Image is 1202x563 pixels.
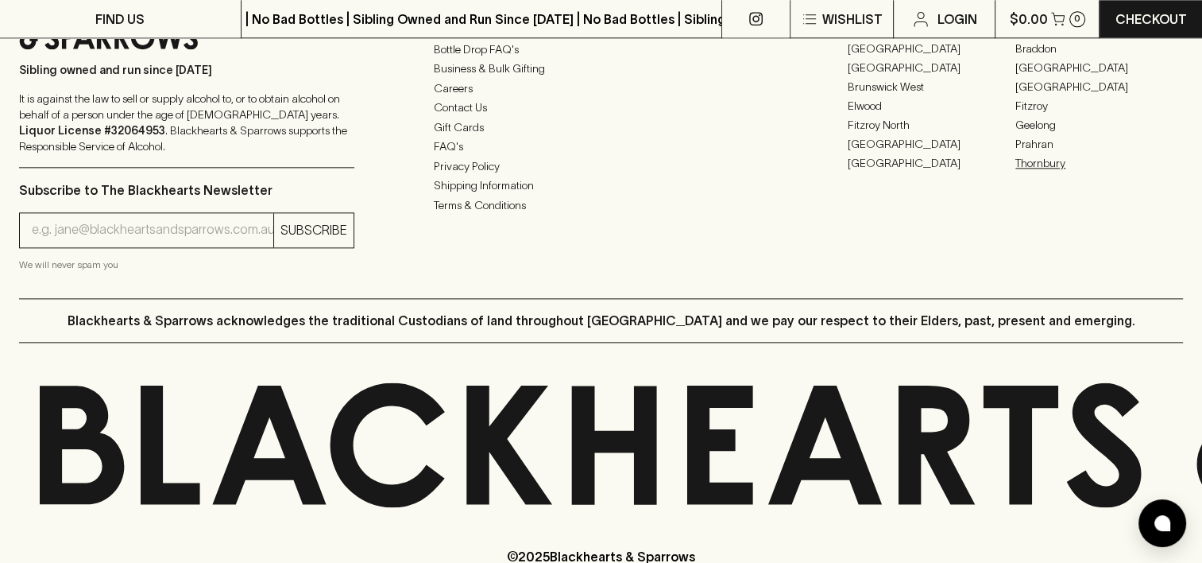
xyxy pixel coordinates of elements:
[1015,97,1183,116] a: Fitzroy
[19,91,354,154] p: It is against the law to sell or supply alcohol to, or to obtain alcohol on behalf of a person un...
[19,257,354,273] p: We will never spam you
[19,181,354,200] p: Subscribe to The Blackhearts Newsletter
[19,124,165,137] strong: Liquor License #32064953
[95,10,145,29] p: FIND US
[1015,59,1183,78] a: [GEOGRAPHIC_DATA]
[848,97,1015,116] a: Elwood
[1074,14,1080,23] p: 0
[68,311,1135,330] p: Blackhearts & Sparrows acknowledges the traditional Custodians of land throughout [GEOGRAPHIC_DAT...
[848,59,1015,78] a: [GEOGRAPHIC_DATA]
[1015,40,1183,59] a: Braddon
[848,116,1015,135] a: Fitzroy North
[434,157,769,176] a: Privacy Policy
[434,196,769,215] a: Terms & Conditions
[434,138,769,157] a: FAQ's
[1015,154,1183,173] a: Thornbury
[1015,78,1183,97] a: [GEOGRAPHIC_DATA]
[434,40,769,59] a: Bottle Drop FAQ's
[1015,116,1183,135] a: Geelong
[937,10,976,29] p: Login
[434,99,769,118] a: Contact Us
[280,220,347,239] p: SUBSCRIBE
[19,62,354,78] p: Sibling owned and run since [DATE]
[848,135,1015,154] a: [GEOGRAPHIC_DATA]
[434,60,769,79] a: Business & Bulk Gifting
[1115,10,1187,29] p: Checkout
[274,213,354,247] button: SUBSCRIBE
[848,78,1015,97] a: Brunswick West
[32,217,273,243] input: e.g. jane@blackheartsandsparrows.com.au
[1154,515,1170,531] img: bubble-icon
[822,10,883,29] p: Wishlist
[434,79,769,98] a: Careers
[848,40,1015,59] a: [GEOGRAPHIC_DATA]
[434,177,769,196] a: Shipping Information
[1015,135,1183,154] a: Prahran
[1010,10,1048,29] p: $0.00
[848,154,1015,173] a: [GEOGRAPHIC_DATA]
[434,118,769,137] a: Gift Cards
